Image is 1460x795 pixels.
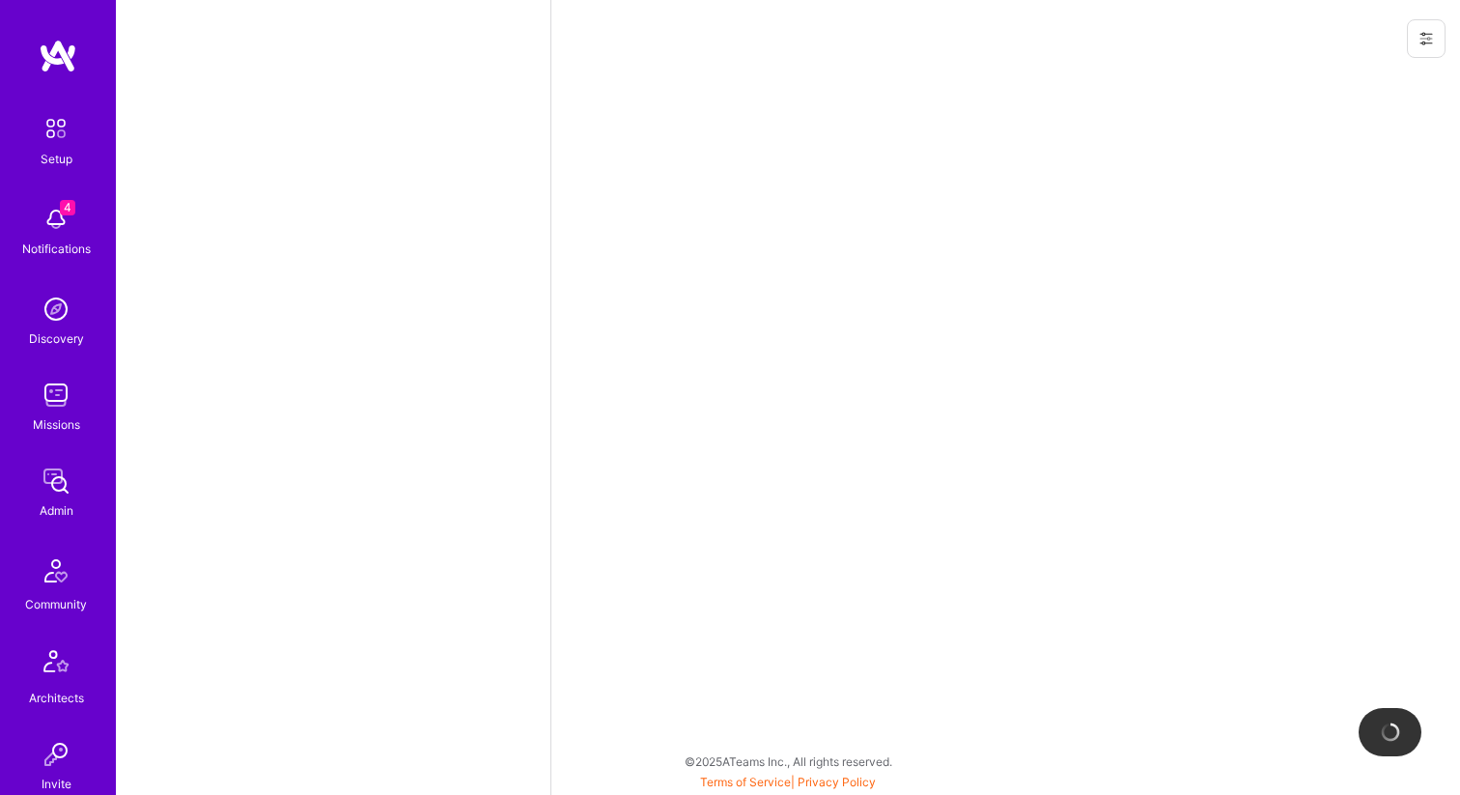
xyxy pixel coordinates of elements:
[33,414,80,435] div: Missions
[41,149,72,169] div: Setup
[33,548,79,594] img: Community
[798,775,876,789] a: Privacy Policy
[116,737,1460,785] div: © 2025 ATeams Inc., All rights reserved.
[25,594,87,614] div: Community
[1377,719,1403,745] img: loading
[40,500,73,521] div: Admin
[29,328,84,349] div: Discovery
[29,688,84,708] div: Architects
[42,774,71,794] div: Invite
[700,775,876,789] span: |
[37,735,75,774] img: Invite
[37,200,75,239] img: bell
[700,775,791,789] a: Terms of Service
[36,108,76,149] img: setup
[37,290,75,328] img: discovery
[37,376,75,414] img: teamwork
[39,39,77,73] img: logo
[22,239,91,259] div: Notifications
[33,641,79,688] img: Architects
[60,200,75,215] span: 4
[37,462,75,500] img: admin teamwork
